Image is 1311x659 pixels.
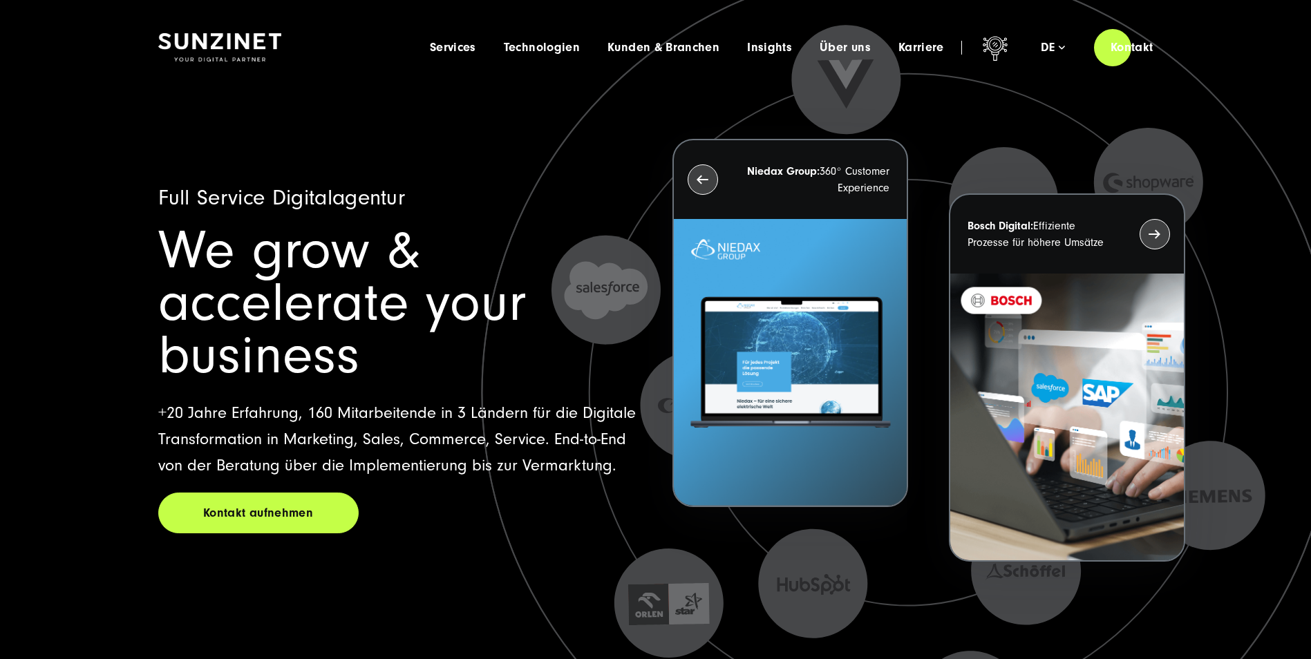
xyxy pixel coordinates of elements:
strong: Bosch Digital: [968,220,1033,232]
a: Kunden & Branchen [607,41,719,55]
a: Karriere [898,41,944,55]
a: Kontakt [1094,28,1170,67]
button: Niedax Group:360° Customer Experience Letztes Projekt von Niedax. Ein Laptop auf dem die Niedax W... [672,139,908,507]
h1: We grow & accelerate your business [158,225,639,382]
a: Insights [747,41,792,55]
a: Services [430,41,476,55]
strong: Niedax Group: [747,165,820,178]
a: Kontakt aufnehmen [158,493,359,533]
a: Technologien [504,41,580,55]
div: de [1041,41,1065,55]
img: SUNZINET Full Service Digital Agentur [158,33,281,62]
button: Bosch Digital:Effiziente Prozesse für höhere Umsätze BOSCH - Kundeprojekt - Digital Transformatio... [949,193,1185,562]
p: +20 Jahre Erfahrung, 160 Mitarbeitende in 3 Ländern für die Digitale Transformation in Marketing,... [158,400,639,479]
span: Full Service Digitalagentur [158,185,406,210]
p: Effiziente Prozesse für höhere Umsätze [968,218,1114,251]
img: Letztes Projekt von Niedax. Ein Laptop auf dem die Niedax Website geöffnet ist, auf blauem Hinter... [674,219,907,506]
p: 360° Customer Experience [743,163,889,196]
img: BOSCH - Kundeprojekt - Digital Transformation Agentur SUNZINET [950,274,1183,560]
a: Über uns [820,41,871,55]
